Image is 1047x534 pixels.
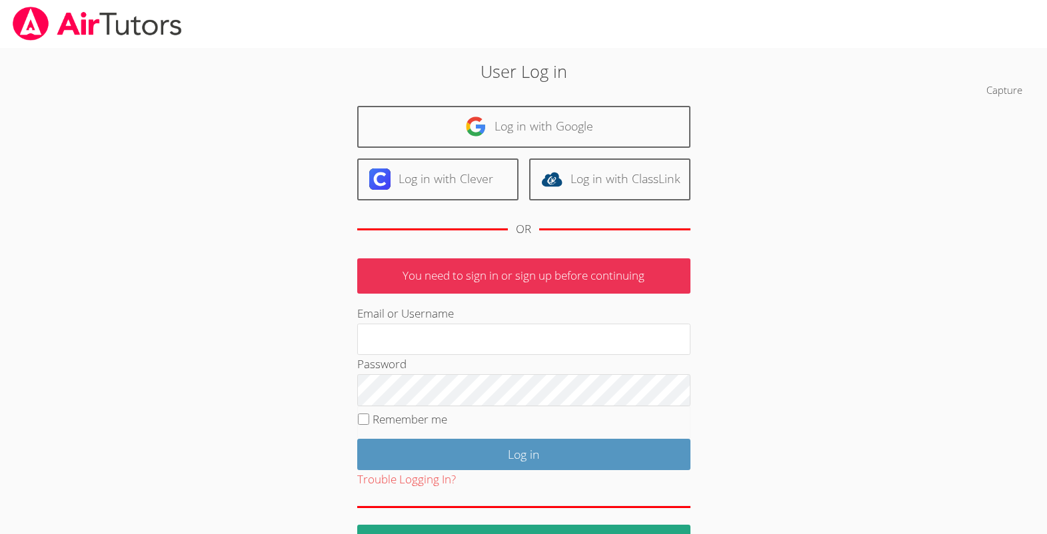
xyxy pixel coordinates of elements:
[357,306,454,321] label: Email or Username
[465,116,487,137] img: google-logo-50288ca7cdecda66e5e0955fdab243c47b7ad437acaf1139b6f446037453330a.svg
[541,168,562,190] img: classlink-logo-d6bb404cc1216ec64c9a2012d9dc4662098be43eaf13dc465df04b49fa7ab582.svg
[357,106,690,148] a: Log in with Google
[369,168,391,190] img: clever-logo-6eab21bc6e7a338710f1a6ff85c0baf02591cd810cc4098c63d3a4b26e2feb20.svg
[516,220,531,239] div: OR
[373,411,447,427] label: Remember me
[357,470,456,489] button: Trouble Logging In?
[357,356,407,372] label: Password
[11,7,183,41] img: airtutors_banner-c4298cdbf04f3fff15de1276eac7730deb9818008684d7c2e4769d2f7ddbe033.png
[241,59,806,84] h2: User Log in
[529,158,690,200] a: Log in with ClassLink
[357,439,690,470] input: Log in
[357,258,690,294] p: You need to sign in or sign up before continuing
[357,158,519,200] a: Log in with Clever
